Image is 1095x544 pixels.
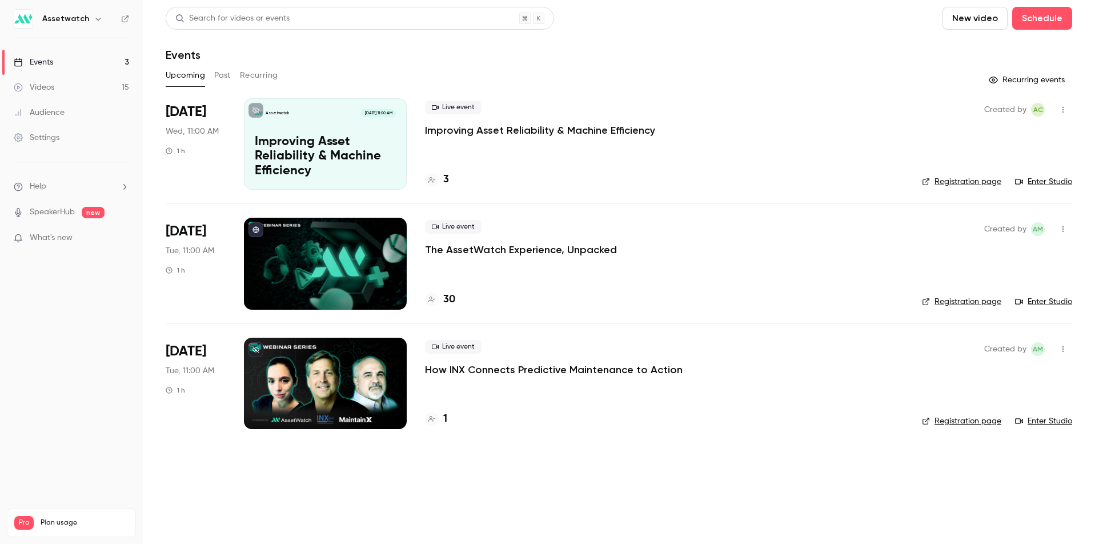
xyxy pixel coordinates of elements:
li: help-dropdown-opener [14,181,129,193]
a: 30 [425,292,455,307]
a: Registration page [922,296,1001,307]
div: Audience [14,107,65,118]
span: [DATE] [166,103,206,121]
a: 3 [425,172,449,187]
button: Recurring [240,66,278,85]
h4: 30 [443,292,455,307]
span: Auburn Meadows [1031,222,1045,236]
div: Nov 4 Tue, 2:00 PM (America/New York) [166,338,226,429]
span: Tue, 11:00 AM [166,365,214,377]
span: Live event [425,340,482,354]
span: [DATE] [166,342,206,361]
span: Pro [14,516,34,530]
span: Live event [425,220,482,234]
a: Improving Asset Reliability & Machine EfficiencyAssetwatch[DATE] 11:00 AMImproving Asset Reliabil... [244,98,407,190]
button: New video [942,7,1008,30]
a: Enter Studio [1015,296,1072,307]
span: Created by [984,342,1026,356]
p: Improving Asset Reliability & Machine Efficiency [255,135,396,179]
div: 1 h [166,386,185,395]
span: new [82,207,105,218]
span: AC [1033,103,1043,117]
div: 1 h [166,146,185,155]
span: AM [1033,222,1043,236]
a: SpeakerHub [30,206,75,218]
a: Enter Studio [1015,176,1072,187]
span: AM [1033,342,1043,356]
div: Videos [14,82,54,93]
iframe: Noticeable Trigger [115,233,129,243]
a: The AssetWatch Experience, Unpacked [425,243,617,257]
span: [DATE] 11:00 AM [361,109,395,117]
h1: Events [166,48,200,62]
a: Improving Asset Reliability & Machine Efficiency [425,123,655,137]
a: 1 [425,411,447,427]
div: Search for videos or events [175,13,290,25]
span: Tue, 11:00 AM [166,245,214,257]
div: Oct 15 Wed, 2:00 PM (America/New York) [166,98,226,190]
span: Wed, 11:00 AM [166,126,219,137]
a: Registration page [922,176,1001,187]
span: [DATE] [166,222,206,241]
span: Auburn Meadows [1031,342,1045,356]
span: Created by [984,103,1026,117]
a: Registration page [922,415,1001,427]
span: Created by [984,222,1026,236]
h6: Assetwatch [42,13,89,25]
img: Assetwatch [14,10,33,28]
span: What's new [30,232,73,244]
div: Events [14,57,53,68]
span: Live event [425,101,482,114]
a: How INX Connects Predictive Maintenance to Action [425,363,683,377]
h4: 1 [443,411,447,427]
div: Oct 21 Tue, 2:00 PM (America/New York) [166,218,226,309]
button: Recurring events [984,71,1072,89]
h4: 3 [443,172,449,187]
span: Adam Creamer [1031,103,1045,117]
a: Enter Studio [1015,415,1072,427]
p: Assetwatch [266,110,289,116]
button: Schedule [1012,7,1072,30]
div: 1 h [166,266,185,275]
div: Settings [14,132,59,143]
span: Plan usage [41,518,129,527]
span: Help [30,181,46,193]
button: Past [214,66,231,85]
button: Upcoming [166,66,205,85]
